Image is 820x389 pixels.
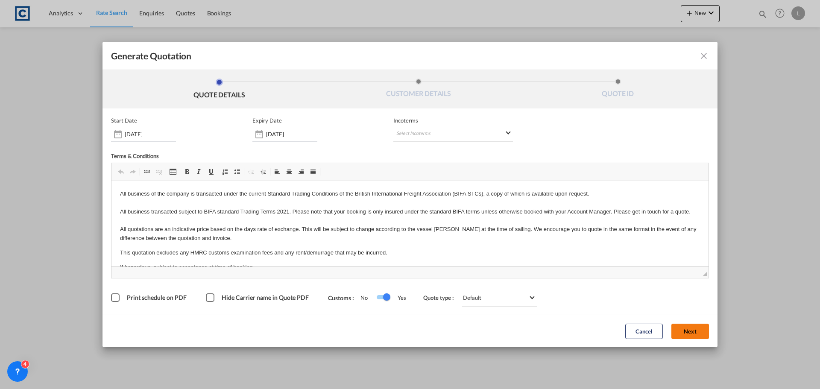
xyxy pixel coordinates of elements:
[376,291,389,304] md-switch: Switch 1
[120,79,319,102] li: QUOTE DETAILS
[193,166,205,177] a: Italic (Ctrl+I)
[111,50,191,61] span: Generate Quotation
[671,324,709,339] button: Next
[257,166,269,177] a: Increase Indent
[703,272,707,276] span: Drag to resize
[266,131,317,137] input: Expiry date
[111,181,709,266] iframe: Rich Text Editor, editor2
[141,166,153,177] a: Link (Ctrl+K)
[699,51,709,61] md-icon: icon-close fg-AAA8AD cursor m-0
[102,42,717,347] md-dialog: Generate QuotationQUOTE ...
[518,79,717,102] li: QUOTE ID
[9,9,589,91] body: Rich Text Editor, editor2
[111,152,410,163] div: Terms & Conditions
[127,166,139,177] a: Redo (Ctrl+Y)
[153,166,165,177] a: Unlink
[9,67,589,76] p: This quotation excludes any HMRC customs examination fees and any rent/demurrage that may be incu...
[205,166,217,177] a: Underline (Ctrl+U)
[319,79,518,102] li: CUSTOMER DETAILS
[393,117,513,124] span: Incoterms
[295,166,307,177] a: Align Right
[111,117,137,124] p: Start Date
[125,131,176,137] input: Start date
[9,82,589,91] p: If hazardous, subject to acceptance at time of booking.
[9,9,589,62] p: All business of the company is transacted under the current Standard Trading Conditions of the Br...
[389,294,406,301] span: Yes
[360,294,376,301] span: No
[252,117,282,124] p: Expiry Date
[206,293,311,302] md-checkbox: Hide Carrier name in Quote PDF
[271,166,283,177] a: Align Left
[328,294,360,301] span: Customs :
[625,324,663,339] button: Cancel
[181,166,193,177] a: Bold (Ctrl+B)
[167,166,179,177] a: Table
[245,166,257,177] a: Decrease Indent
[393,126,513,142] md-select: Select Incoterms
[127,294,187,301] span: Print schedule on PDF
[219,166,231,177] a: Insert/Remove Numbered List
[111,293,189,302] md-checkbox: Print schedule on PDF
[283,166,295,177] a: Centre
[423,294,460,301] span: Quote type :
[231,166,243,177] a: Insert/Remove Bulleted List
[115,166,127,177] a: Undo (Ctrl+Z)
[222,294,309,301] span: Hide Carrier name in Quote PDF
[463,294,481,301] div: Default
[307,166,319,177] a: Justify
